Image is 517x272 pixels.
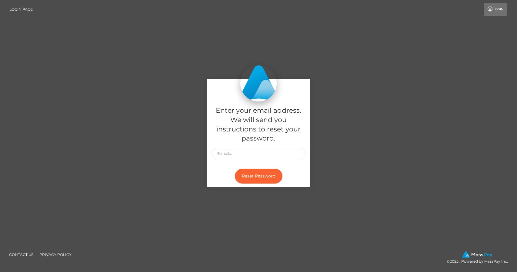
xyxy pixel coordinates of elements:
a: Contact Us [7,250,36,259]
img: MassPay [462,251,492,258]
input: E-mail... [212,148,305,159]
button: Reset Password [235,169,282,184]
div: © 2025 , Powered by MassPay Inc. [447,251,512,265]
a: Login Page [9,3,33,16]
img: MassPay Login [240,65,277,101]
a: Privacy Policy [37,250,74,259]
h5: Enter your email address. We will send you instructions to reset your password. [212,106,305,143]
a: Login [484,3,507,16]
